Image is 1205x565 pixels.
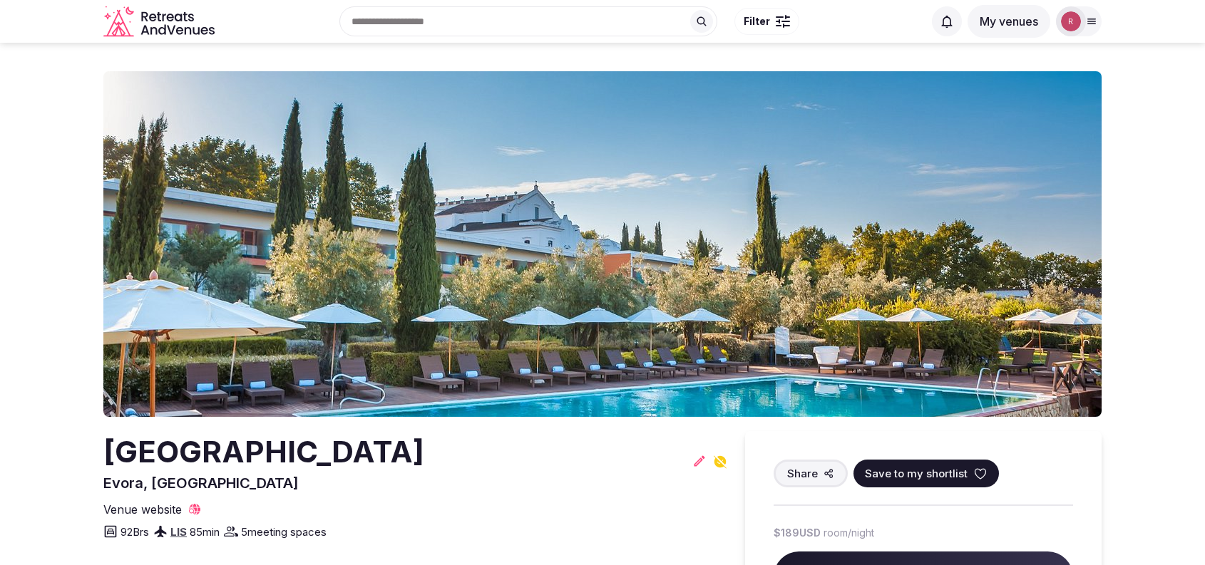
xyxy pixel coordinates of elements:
[103,502,182,517] span: Venue website
[787,466,818,481] span: Share
[824,526,874,540] span: room/night
[103,502,202,517] a: Venue website
[853,460,999,487] button: Save to my shortlist
[968,14,1050,28] a: My venues
[734,8,799,35] button: Filter
[241,524,327,539] span: 5 meeting spaces
[744,14,770,28] span: Filter
[774,526,821,540] span: $189 USD
[103,6,217,38] a: Visit the homepage
[103,475,299,492] span: Evora, [GEOGRAPHIC_DATA]
[774,460,848,487] button: Share
[170,525,187,539] a: LIS
[103,6,217,38] svg: Retreats and Venues company logo
[103,431,424,473] h2: [GEOGRAPHIC_DATA]
[190,524,220,539] span: 85 min
[1061,11,1081,31] img: robiejavier
[865,466,968,481] span: Save to my shortlist
[103,71,1102,417] img: Venue cover photo
[968,5,1050,38] button: My venues
[120,524,149,539] span: 92 Brs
